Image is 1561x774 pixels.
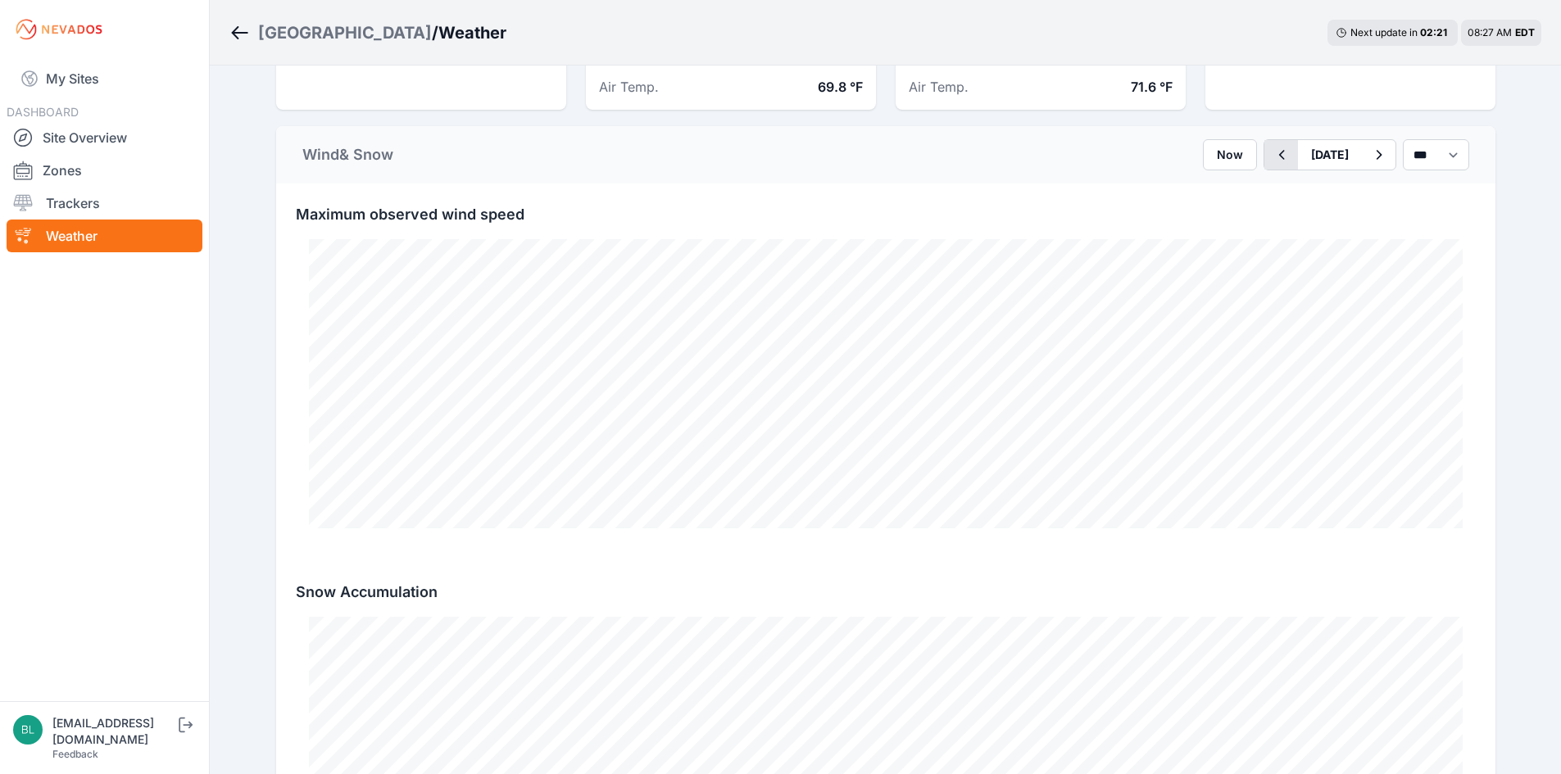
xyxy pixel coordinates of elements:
a: Feedback [52,748,98,760]
a: Weather [7,220,202,252]
span: / [432,21,438,44]
span: 08:27 AM [1468,26,1512,38]
span: Next update in [1350,26,1418,38]
div: Snow Accumulation [276,561,1495,604]
a: Zones [7,154,202,187]
a: [GEOGRAPHIC_DATA] [258,21,432,44]
span: DASHBOARD [7,105,79,119]
img: Nevados [13,16,105,43]
h3: Weather [438,21,506,44]
div: Wind & Snow [302,143,393,166]
dt: Air Temp. [599,77,659,97]
a: Site Overview [7,121,202,154]
dd: 69.8 °F [818,77,863,97]
div: Maximum observed wind speed [276,183,1495,226]
div: [EMAIL_ADDRESS][DOMAIN_NAME] [52,715,175,748]
span: EDT [1515,26,1535,38]
img: blippencott@invenergy.com [13,715,43,745]
dt: Air Temp. [909,77,969,97]
div: 02 : 21 [1420,26,1450,39]
button: Now [1203,139,1257,170]
a: My Sites [7,59,202,98]
nav: Breadcrumb [229,11,506,54]
a: Trackers [7,187,202,220]
dd: 71.6 °F [1131,77,1173,97]
button: [DATE] [1298,140,1362,170]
